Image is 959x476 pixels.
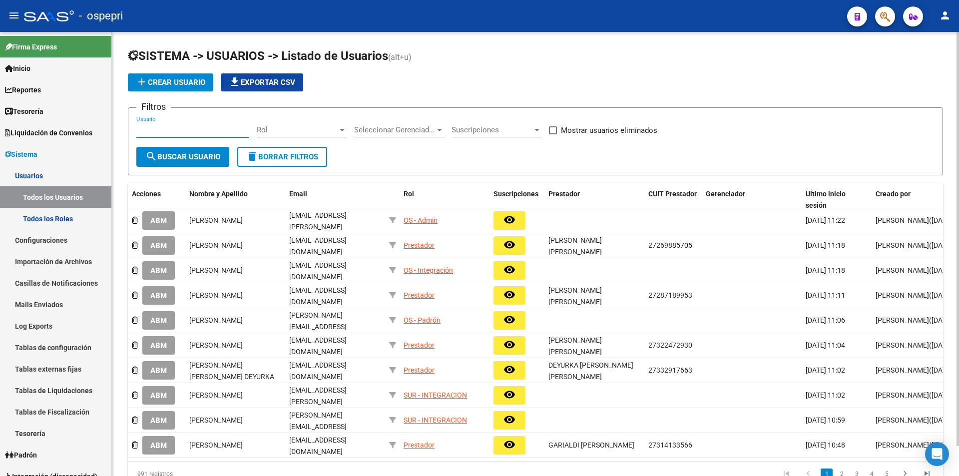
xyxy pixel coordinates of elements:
button: Buscar Usuario [136,147,229,167]
span: [DATE] 11:02 [806,366,845,374]
span: [PERSON_NAME] [189,391,243,399]
span: Inicio [5,63,30,74]
span: ABM [150,316,167,325]
datatable-header-cell: Nombre y Apellido [185,183,285,216]
span: ABM [150,366,167,375]
div: OS - Integración [404,265,453,276]
datatable-header-cell: Gerenciador [702,183,802,216]
span: 27287189953 [648,291,692,299]
span: [EMAIL_ADDRESS][DOMAIN_NAME] [289,286,347,306]
span: CUIT Prestador [648,190,697,198]
span: [EMAIL_ADDRESS][DOMAIN_NAME] [289,361,347,381]
span: [EMAIL_ADDRESS][PERSON_NAME][DOMAIN_NAME] [289,386,347,417]
span: [PERSON_NAME] [189,416,243,424]
span: ABM [150,416,167,425]
span: [PERSON_NAME] [876,241,929,249]
div: OS - Padrón [404,315,441,326]
button: ABM [142,361,175,380]
div: SUR - INTEGRACION [404,415,467,426]
span: ABM [150,341,167,350]
span: [PERSON_NAME] [189,266,243,274]
span: [PERSON_NAME] [PERSON_NAME] [548,236,602,256]
span: [PERSON_NAME] [876,291,929,299]
span: Creado por [876,190,911,198]
span: Acciones [132,190,161,198]
datatable-header-cell: Prestador [544,183,644,216]
span: [PERSON_NAME] [189,291,243,299]
button: ABM [142,311,175,330]
span: Borrar Filtros [246,152,318,161]
span: Rol [404,190,414,198]
span: Nombre y Apellido [189,190,248,198]
span: [PERSON_NAME] [876,216,929,224]
span: [EMAIL_ADDRESS][PERSON_NAME][DOMAIN_NAME] [289,211,347,242]
span: [PERSON_NAME] [189,316,243,324]
mat-icon: delete [246,150,258,162]
span: [EMAIL_ADDRESS][DOMAIN_NAME] [289,261,347,281]
button: Exportar CSV [221,73,303,91]
div: SUR - INTEGRACION [404,390,467,401]
span: Exportar CSV [229,78,295,87]
mat-icon: remove_red_eye [503,414,515,426]
span: 27314133566 [648,441,692,449]
mat-icon: person [939,9,951,21]
button: ABM [142,411,175,430]
span: 27322472930 [648,341,692,349]
div: OS - Admin [404,215,438,226]
span: [EMAIL_ADDRESS][DOMAIN_NAME] [289,236,347,256]
span: Rol [257,125,338,134]
span: Firma Express [5,41,57,52]
span: [DATE] 11:18 [806,266,845,274]
span: Gerenciador [706,190,745,198]
div: Open Intercom Messenger [925,442,949,466]
span: ABM [150,216,167,225]
button: ABM [142,436,175,455]
span: [DATE] 11:06 [806,316,845,324]
mat-icon: remove_red_eye [503,439,515,451]
span: Tesorería [5,106,43,117]
span: ABM [150,291,167,300]
datatable-header-cell: CUIT Prestador [644,183,702,216]
datatable-header-cell: Suscripciones [489,183,544,216]
span: [PERSON_NAME] [876,316,929,324]
span: [DATE] 10:59 [806,416,845,424]
span: Padrón [5,450,37,461]
mat-icon: remove_red_eye [503,264,515,276]
span: [PERSON_NAME] [PERSON_NAME] [548,286,602,306]
span: [PERSON_NAME] [189,441,243,449]
span: [DATE] 11:04 [806,341,845,349]
span: [PERSON_NAME] [PERSON_NAME] DEYURKA [189,361,274,381]
div: Prestador [404,240,435,251]
span: Suscripciones [452,125,532,134]
span: Prestador [548,190,580,198]
button: ABM [142,286,175,305]
mat-icon: add [136,76,148,88]
button: ABM [142,261,175,280]
h3: Filtros [136,100,171,114]
span: [PERSON_NAME] [189,216,243,224]
div: Prestador [404,365,435,376]
mat-icon: remove_red_eye [503,314,515,326]
span: (alt+u) [388,52,412,62]
span: [PERSON_NAME][EMAIL_ADDRESS][PERSON_NAME][DOMAIN_NAME] [289,411,347,453]
button: ABM [142,236,175,255]
span: Suscripciones [493,190,538,198]
span: 27269885705 [648,241,692,249]
span: [PERSON_NAME] [189,241,243,249]
span: ABM [150,441,167,450]
span: - ospepri [79,5,123,27]
span: [EMAIL_ADDRESS][DOMAIN_NAME] [289,436,347,456]
span: Mostrar usuarios eliminados [561,124,657,136]
span: [PERSON_NAME] [876,366,929,374]
span: [PERSON_NAME] [189,341,243,349]
span: ABM [150,266,167,275]
datatable-header-cell: Rol [400,183,489,216]
datatable-header-cell: Email [285,183,385,216]
span: Ultimo inicio sesión [806,190,846,209]
span: [PERSON_NAME][EMAIL_ADDRESS][PERSON_NAME][DOMAIN_NAME] [289,311,347,353]
span: [PERSON_NAME] [876,391,929,399]
datatable-header-cell: Ultimo inicio sesión [802,183,872,216]
mat-icon: remove_red_eye [503,214,515,226]
button: ABM [142,336,175,355]
button: ABM [142,211,175,230]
